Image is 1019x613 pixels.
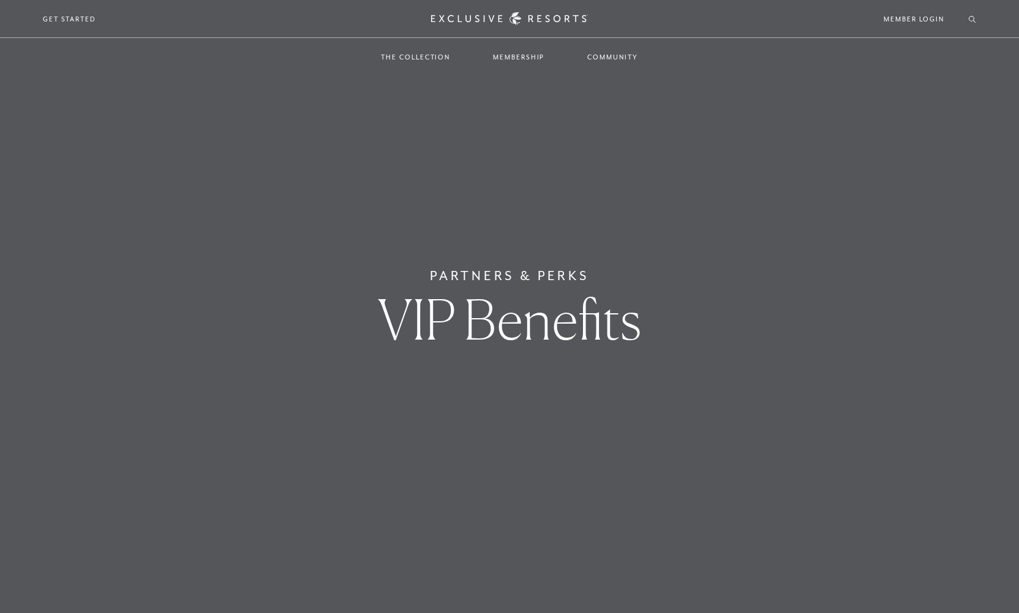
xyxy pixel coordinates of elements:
[481,39,557,75] a: Membership
[575,39,650,75] a: Community
[884,13,944,25] a: Member Login
[43,13,96,25] a: Get Started
[378,292,641,347] h1: VIP Benefits
[369,39,462,75] a: The Collection
[430,266,588,286] h6: Partners & Perks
